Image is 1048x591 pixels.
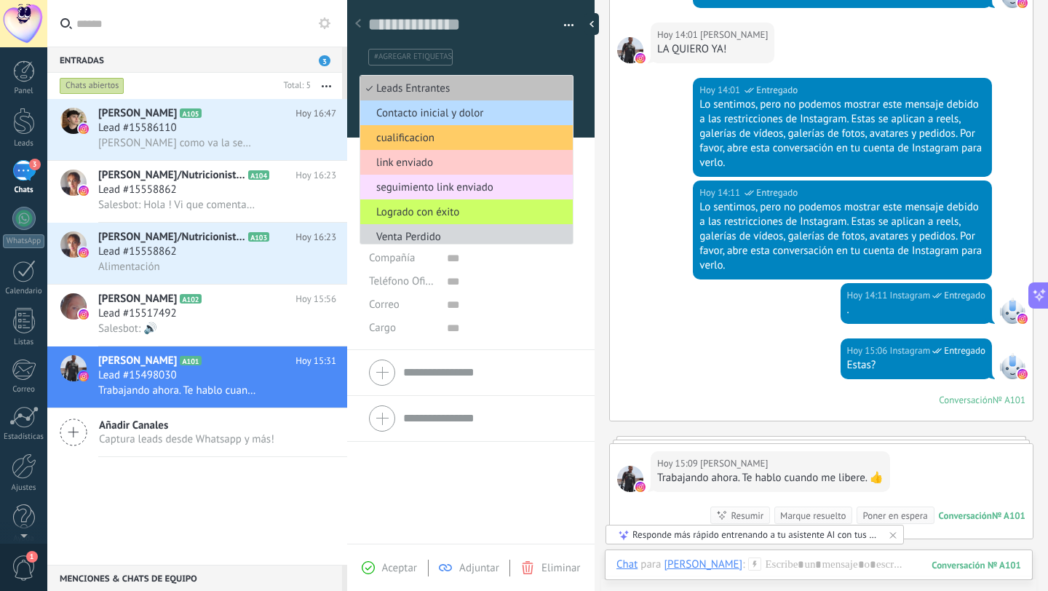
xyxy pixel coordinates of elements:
div: Responde más rápido entrenando a tu asistente AI con tus fuentes de datos [632,528,878,541]
span: Lead #15498030 [98,368,177,383]
a: avataricon[PERSON_NAME]A105Hoy 16:47Lead #15586110[PERSON_NAME] como va la semana?? [47,99,347,160]
span: Salesbot: 🔊 [98,322,157,336]
div: Compañía [369,247,436,270]
span: A105 [180,108,201,118]
div: WhatsApp [3,234,44,248]
span: : [742,558,745,572]
button: Correo [369,293,400,317]
div: Poner en espera [862,509,927,523]
span: Captura leads desde Whatsapp y más! [99,432,274,446]
div: Estas? [847,358,985,373]
div: LA QUIERO YA! [657,42,768,57]
span: Hoy 15:31 [295,354,336,368]
span: [PERSON_NAME] como va la semana?? [98,136,256,150]
div: Leads [3,139,45,148]
span: Trabajando ahora. Te hablo cuando me libere. 👍 [98,384,256,397]
span: Instagram [890,344,931,358]
span: Instagram [999,353,1025,379]
div: № A101 [992,509,1025,522]
span: Hoy 15:56 [295,292,336,306]
span: A101 [180,356,201,365]
span: Aceptar [382,561,417,575]
span: [PERSON_NAME] [98,106,177,121]
img: icon [79,309,89,320]
img: instagram.svg [635,482,646,492]
span: #agregar etiquetas [374,52,452,62]
div: Entradas [47,47,342,73]
span: [PERSON_NAME] [98,354,177,368]
div: Hoy 15:09 [657,456,700,471]
div: Hoy 15:06 [847,344,890,358]
div: Hoy 14:01 [699,83,742,98]
div: Correo [3,385,45,394]
span: 3 [319,55,330,66]
span: Teléfono Oficina [369,274,445,288]
a: avataricon[PERSON_NAME]/Nutricionista/ Coach OntológicoA103Hoy 16:23Lead #15558862Alimentación [47,223,347,284]
span: Eliminar [541,561,580,575]
span: Lead #15558862 [98,245,177,259]
div: Resumir [731,509,763,523]
span: Hoy 16:47 [295,106,336,121]
div: Panel [3,87,45,96]
span: Hoy 16:23 [295,230,336,245]
span: Oscar Dario Angelico [700,456,768,471]
span: Oscar Dario Angelico [617,37,643,63]
span: para [640,558,661,572]
div: Calendario [3,287,45,296]
div: Conversación [939,394,993,406]
span: Lead #15586110 [98,121,177,135]
span: [PERSON_NAME] [98,292,177,306]
div: Trabajando ahora. Te hablo cuando me libere. 👍 [657,471,884,485]
span: 3 [29,159,41,170]
span: cualificacion [360,131,568,145]
div: . [847,303,985,317]
button: Teléfono Oficina [369,270,436,293]
span: A104 [248,170,269,180]
img: icon [79,186,89,196]
div: Marque resuelto [780,509,846,523]
span: Leads Entrantes [360,82,568,95]
span: [PERSON_NAME]/Nutricionista/ Coach Ontológico [98,168,245,183]
span: Adjuntar [459,561,499,575]
div: Ocultar [584,13,599,35]
div: № A101 [993,394,1025,406]
div: Hoy 14:01 [657,28,700,42]
span: [PERSON_NAME]/Nutricionista/ Coach Ontológico [98,230,245,245]
span: Cargo [369,322,396,333]
div: Chats [3,186,45,195]
img: instagram.svg [1017,369,1028,379]
div: Total: 5 [278,79,311,93]
span: Oscar Dario Angelico [617,466,643,492]
div: Oscar Dario Angelico [664,558,742,571]
div: Hoy 14:11 [847,288,890,303]
button: Más [311,73,342,99]
div: Chats abiertos [60,77,124,95]
span: Oscar Dario Angelico [700,28,768,42]
span: Contacto inicial y dolor [360,106,568,120]
div: Lo sentimos, pero no podemos mostrar este mensaje debido a las restricciones de Instagram. Estas ... [699,98,985,170]
span: Entregado [756,83,798,98]
div: Lo sentimos, pero no podemos mostrar este mensaje debido a las restricciones de Instagram. Estas ... [699,200,985,273]
span: Logrado con éxito [360,205,568,219]
span: Lead #15517492 [98,306,177,321]
span: Salesbot: Hola ! Vi que comentaste para recibir la guia de alimentación nivel 1🥳 Toca abajo para ... [98,198,256,212]
div: Listas [3,338,45,347]
span: Venta Perdido [360,230,568,244]
span: Añadir Canales [99,419,274,432]
span: Lead #15558862 [98,183,177,197]
span: Hoy 16:23 [295,168,336,183]
img: instagram.svg [635,53,646,63]
span: Entregado [944,288,985,303]
div: Hoy 14:11 [699,186,742,200]
span: A102 [180,294,201,304]
span: seguimiento link enviado [360,181,568,194]
div: Conversación [939,509,992,522]
span: link enviado [360,156,568,170]
span: Entregado [756,186,798,200]
img: icon [79,247,89,258]
span: Alimentación [98,260,160,274]
a: avataricon[PERSON_NAME]A101Hoy 15:31Lead #15498030Trabajando ahora. Te hablo cuando me libere. 👍 [47,346,347,408]
span: Entregado [944,344,985,358]
div: 101 [932,559,1021,571]
span: A103 [248,232,269,242]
